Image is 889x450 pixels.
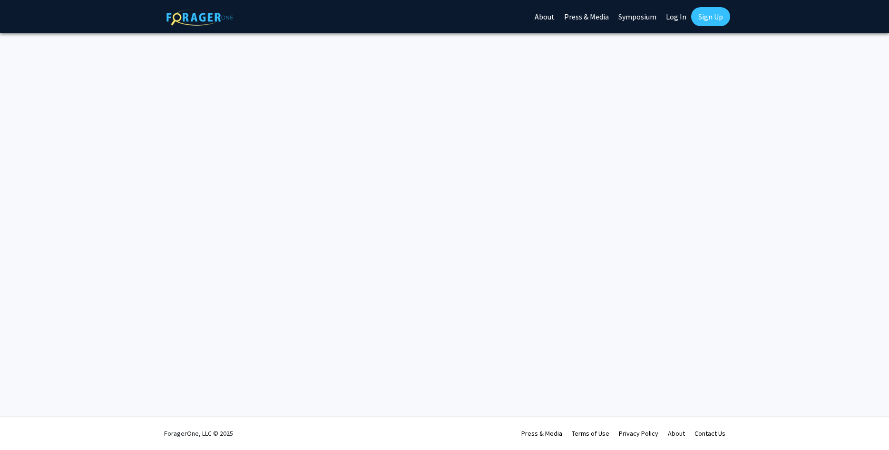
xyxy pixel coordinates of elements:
[521,429,562,438] a: Press & Media
[572,429,609,438] a: Terms of Use
[164,417,233,450] div: ForagerOne, LLC © 2025
[694,429,725,438] a: Contact Us
[166,9,233,26] img: ForagerOne Logo
[619,429,658,438] a: Privacy Policy
[691,7,730,26] a: Sign Up
[668,429,685,438] a: About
